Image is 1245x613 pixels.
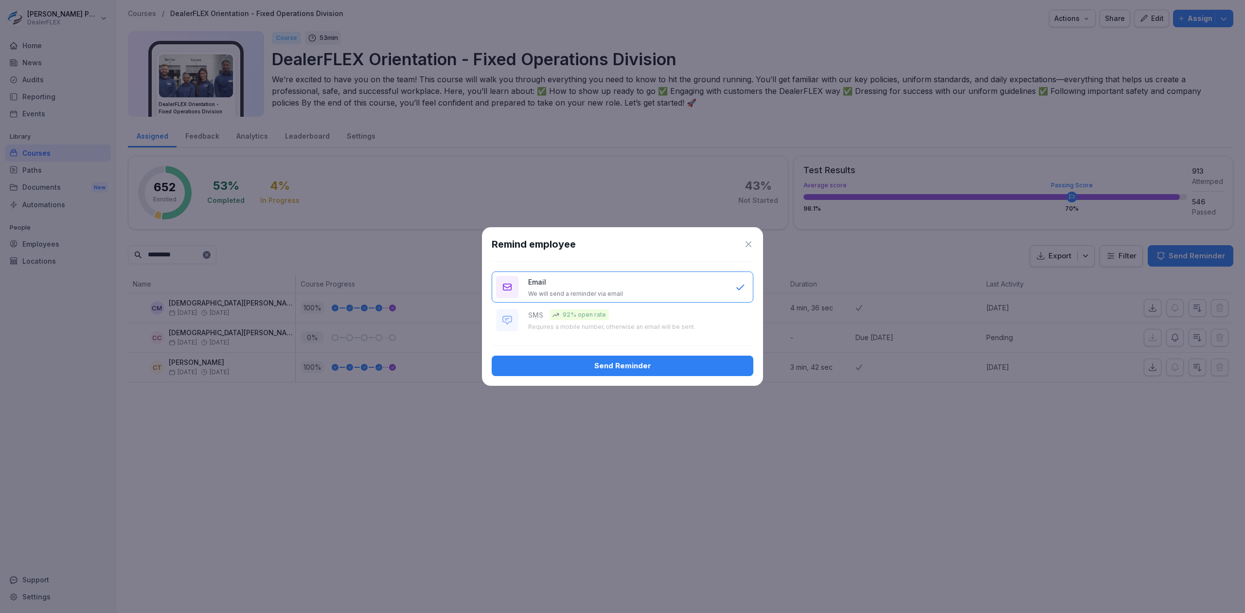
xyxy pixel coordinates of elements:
p: Requires a mobile number, otherwise an email will be sent. [528,323,695,331]
p: Email [528,277,546,287]
p: We will send a reminder via email [528,290,623,298]
p: 92% open rate [563,310,606,319]
div: Send Reminder [499,361,746,371]
p: SMS [528,310,543,320]
button: Send Reminder [492,356,753,376]
h1: Remind employee [492,237,576,252]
